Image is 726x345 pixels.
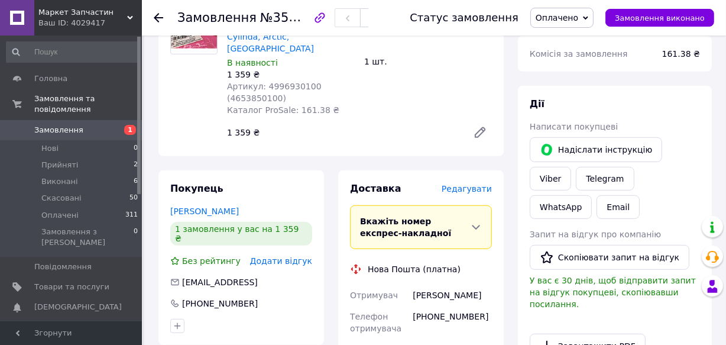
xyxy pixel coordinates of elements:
div: 1 359 ₴ [227,69,355,80]
span: 311 [125,210,138,221]
div: Повернутися назад [154,12,163,24]
span: Прийняті [41,160,78,170]
span: Телефон отримувача [350,312,401,333]
a: Редагувати [468,121,492,144]
span: Скасовані [41,193,82,204]
span: №356911240 [260,10,344,25]
button: Скопіювати запит на відгук [530,245,689,270]
span: Товари та послуги [34,282,109,292]
button: Email [597,195,640,219]
span: 2 [134,160,138,170]
div: Нова Пошта (платна) [365,263,464,275]
span: Головна [34,73,67,84]
span: Оплачено [536,13,578,22]
span: Написати покупцеві [530,122,618,131]
span: Оплачені [41,210,79,221]
div: 1 шт. [359,53,497,70]
span: Повідомлення [34,262,92,272]
span: Комісія за замовлення [530,49,628,59]
span: Замовлення [34,125,83,136]
span: Каталог ProSale: 161.38 ₴ [227,105,339,115]
button: Надіслати інструкцію [530,137,662,162]
div: 1 замовлення у вас на 1 359 ₴ [170,222,312,246]
span: Замовлення з [PERSON_NAME] [41,227,134,248]
input: Пошук [6,41,139,63]
span: 0 [134,143,138,154]
span: [EMAIL_ADDRESS] [182,278,258,287]
a: Viber [530,167,571,191]
div: [PHONE_NUMBER] [181,298,259,309]
a: [PERSON_NAME] [170,207,239,216]
a: WhatsApp [530,195,592,219]
div: Ваш ID: 4029417 [38,18,142,28]
span: Замовлення та повідомлення [34,93,142,115]
button: Замовлення виконано [605,9,714,27]
span: 50 [129,193,138,204]
span: Виконані [41,176,78,187]
span: Замовлення виконано [615,14,705,22]
span: 6 [134,176,138,187]
span: В наявності [227,58,278,67]
span: Дії [530,98,544,109]
span: Нові [41,143,59,154]
span: Покупець [170,183,223,194]
span: У вас є 30 днів, щоб відправити запит на відгук покупцеві, скопіювавши посилання. [530,276,696,309]
div: Статус замовлення [410,12,518,24]
div: [PHONE_NUMBER] [410,306,494,339]
span: Доставка [350,183,401,194]
span: Маркет Запчастин [38,7,127,18]
span: Замовлення [177,11,257,25]
span: Отримувач [350,291,398,300]
span: Редагувати [442,184,492,194]
span: Без рейтингу [182,256,241,266]
div: 1 359 ₴ [222,124,464,141]
span: 0 [134,227,138,248]
span: 161.38 ₴ [662,49,700,59]
a: Telegram [576,167,634,191]
span: 1 [124,125,136,135]
span: Артикул: 4996930100 (4653850100) [227,82,322,103]
span: [DEMOGRAPHIC_DATA] [34,302,122,312]
span: Вкажіть номер експрес-накладної [360,217,451,238]
div: [PERSON_NAME] [410,285,494,306]
span: Додати відгук [250,256,312,266]
span: Запит на відгук про компанію [530,230,661,239]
